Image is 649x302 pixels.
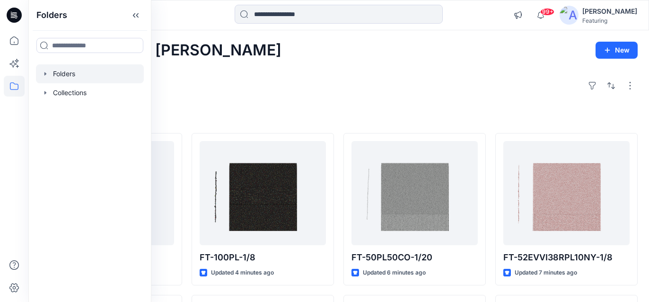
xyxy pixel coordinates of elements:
[503,141,630,245] a: FT-52EVVI38RPL10NY-1/8
[503,251,630,264] p: FT-52EVVI38RPL10NY-1/8
[40,42,281,59] h2: Welcome back, [PERSON_NAME]
[200,251,326,264] p: FT-100PL-1/8
[596,42,638,59] button: New
[540,8,554,16] span: 99+
[515,268,577,278] p: Updated 7 minutes ago
[560,6,579,25] img: avatar
[582,17,637,24] div: Featuring
[40,112,638,124] h4: Styles
[211,268,274,278] p: Updated 4 minutes ago
[200,141,326,245] a: FT-100PL-1/8
[363,268,426,278] p: Updated 6 minutes ago
[582,6,637,17] div: [PERSON_NAME]
[351,141,478,245] a: FT-50PL50CO-1/20
[351,251,478,264] p: FT-50PL50CO-1/20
